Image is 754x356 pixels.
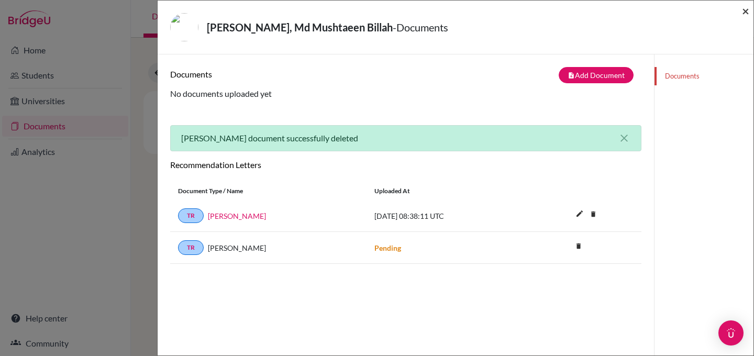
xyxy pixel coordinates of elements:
span: [DATE] 08:38:11 UTC [374,212,444,220]
strong: [PERSON_NAME], Md Mushtaeen Billah [207,21,393,34]
i: delete [571,238,586,254]
button: note_addAdd Document [559,67,634,83]
button: Close [742,5,749,17]
button: close [618,132,630,144]
span: × [742,3,749,18]
a: TR [178,240,204,255]
strong: Pending [374,243,401,252]
i: note_add [568,72,575,79]
a: delete [571,240,586,254]
span: [PERSON_NAME] [208,242,266,253]
a: TR [178,208,204,223]
div: Open Intercom Messenger [718,320,744,346]
span: - Documents [393,21,448,34]
div: No documents uploaded yet [170,67,641,100]
i: edit [571,205,588,222]
div: [PERSON_NAME] document successfully deleted [170,125,641,151]
h6: Recommendation Letters [170,160,641,170]
i: delete [585,206,601,222]
div: Uploaded at [367,186,524,196]
button: edit [571,207,589,222]
a: [PERSON_NAME] [208,210,266,221]
a: delete [585,208,601,222]
div: Document Type / Name [170,186,367,196]
h6: Documents [170,69,406,79]
a: Documents [655,67,753,85]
